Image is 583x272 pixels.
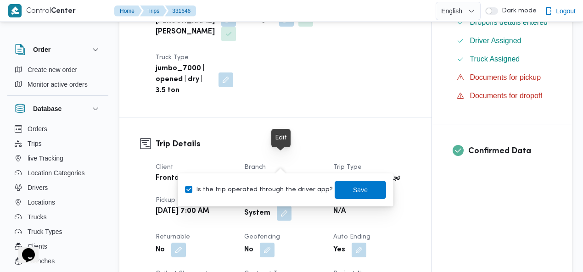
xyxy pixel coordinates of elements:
[28,79,88,90] span: Monitor active orders
[470,55,520,63] span: Truck Assigned
[156,164,174,170] span: Client
[453,33,551,48] button: Driver Assigned
[11,224,105,239] button: Truck Types
[470,17,548,28] span: Dropoffs details entered
[335,181,386,199] button: Save
[11,239,105,254] button: Clients
[156,234,190,240] span: Returnable
[114,6,142,17] button: Home
[140,6,167,17] button: Trips
[275,133,287,144] div: Edit
[333,244,345,255] b: Yes
[156,244,165,255] b: No
[8,4,22,17] img: X8yXhbKr1z7QwAAAABJRU5ErkJggg==
[11,180,105,195] button: Drivers
[28,64,77,75] span: Create new order
[453,89,551,103] button: Documents for dropoff
[33,44,50,55] h3: Order
[556,6,576,17] span: Logout
[156,173,191,184] b: Frontdoor
[333,234,370,240] span: Auto Ending
[11,210,105,224] button: Trucks
[28,123,47,134] span: Orders
[333,173,400,184] b: تجزئة/مصانع و مخازن
[244,244,253,255] b: No
[11,122,105,136] button: Orders
[11,166,105,180] button: Location Categories
[11,254,105,268] button: Branches
[156,63,212,96] b: jumbo_7000 | opened | dry | 3.5 ton
[11,136,105,151] button: Trips
[156,206,209,217] b: [DATE] 7:00 AM
[28,167,85,178] span: Location Categories
[11,62,105,77] button: Create new order
[470,37,521,44] span: Driver Assigned
[156,138,411,150] h3: Trip Details
[244,173,301,184] b: فرونت دور -بيوفانا
[244,164,266,170] span: Branch
[28,197,55,208] span: Locations
[11,151,105,166] button: live Tracking
[244,208,270,219] b: System
[33,103,62,114] h3: Database
[28,211,46,222] span: Trucks
[28,153,63,164] span: live Tracking
[28,226,62,237] span: Truck Types
[333,206,346,217] b: N/A
[470,73,541,81] span: Documents for pickup
[28,138,42,149] span: Trips
[15,44,101,55] button: Order
[353,184,368,195] span: Save
[244,234,280,240] span: Geofencing
[470,92,542,100] span: Documents for dropoff
[185,184,333,195] label: Is the trip operated through the driver app?
[453,52,551,67] button: Truck Assigned
[28,182,48,193] span: Drivers
[28,255,55,266] span: Branches
[333,164,362,170] span: Trip Type
[453,70,551,85] button: Documents for pickup
[468,145,551,157] h3: Confirmed Data
[165,6,196,17] button: 331646
[470,18,548,26] span: Dropoffs details entered
[156,197,217,203] span: Pickup date & time
[11,195,105,210] button: Locations
[470,72,541,83] span: Documents for pickup
[11,77,105,92] button: Monitor active orders
[470,54,520,65] span: Truck Assigned
[470,90,542,101] span: Documents for dropoff
[498,7,537,15] span: Dark mode
[470,35,521,46] span: Driver Assigned
[15,103,101,114] button: Database
[156,16,215,38] b: [PERSON_NAME] [PERSON_NAME]
[7,62,108,95] div: Order
[51,8,76,15] b: Center
[453,15,551,30] button: Dropoffs details entered
[9,235,39,263] iframe: chat widget
[156,55,189,61] span: Truck Type
[541,2,579,20] button: Logout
